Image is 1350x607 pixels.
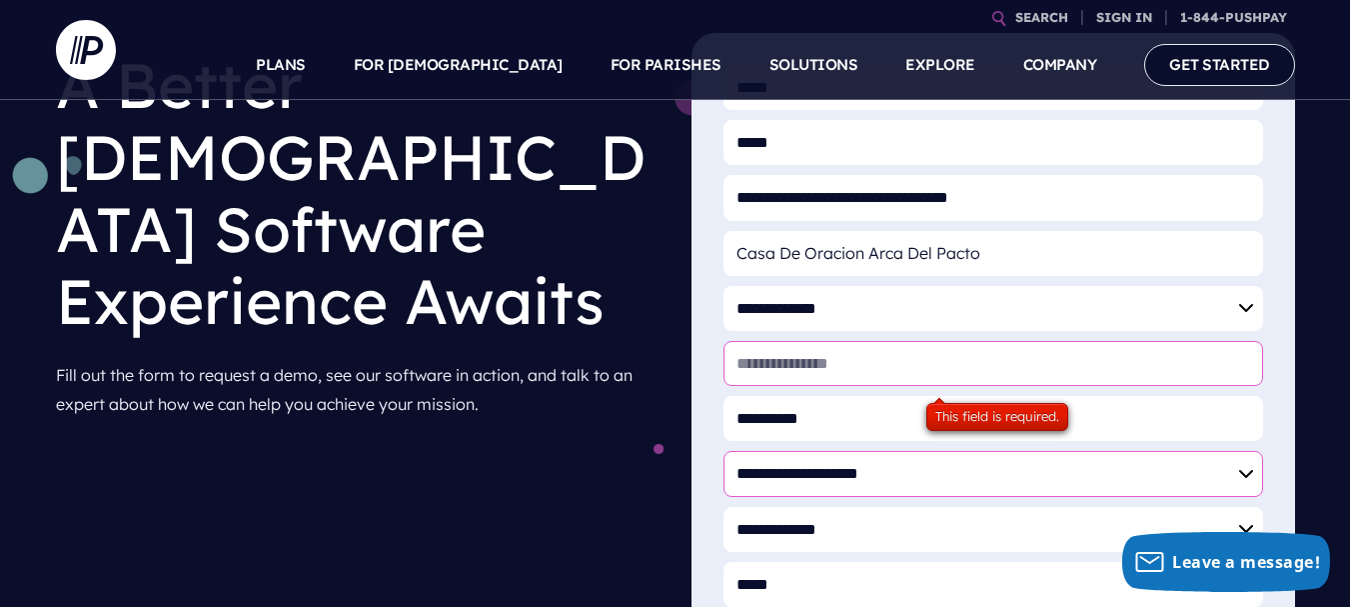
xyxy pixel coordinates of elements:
[56,353,660,427] p: Fill out the form to request a demo, see our software in action, and talk to an expert about how ...
[1122,532,1330,592] button: Leave a message!
[723,231,1263,276] input: Organization Name
[256,30,306,100] a: PLANS
[56,33,660,353] h1: A Better [DEMOGRAPHIC_DATA] Software Experience Awaits
[1144,44,1295,85] a: GET STARTED
[905,30,975,100] a: EXPLORE
[611,30,721,100] a: FOR PARISHES
[769,30,858,100] a: SOLUTIONS
[1023,30,1097,100] a: COMPANY
[926,403,1068,431] div: This field is required.
[354,30,563,100] a: FOR [DEMOGRAPHIC_DATA]
[1172,551,1320,573] span: Leave a message!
